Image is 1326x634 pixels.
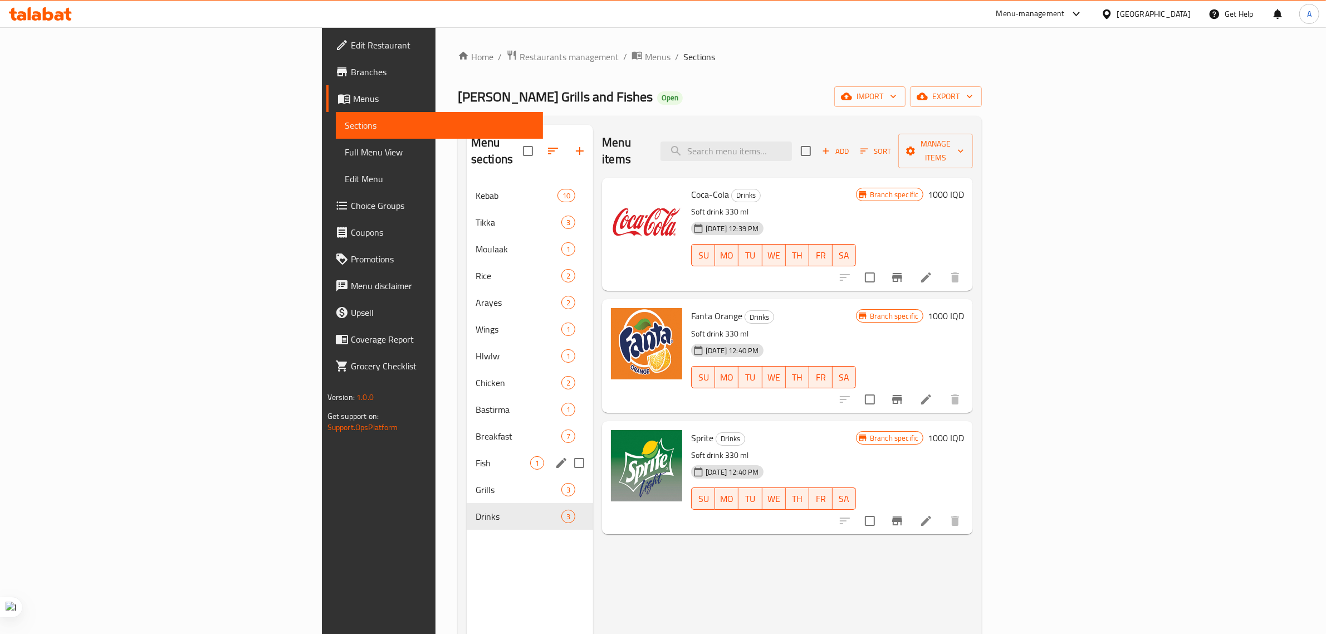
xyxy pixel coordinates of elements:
span: SA [837,247,852,264]
div: Bastirma1 [467,396,593,423]
span: 1 [562,404,575,415]
button: SA [833,366,856,388]
button: Manage items [898,134,973,168]
div: Menu-management [996,7,1065,21]
span: WE [767,491,781,507]
button: Branch-specific-item [884,508,911,534]
span: Grocery Checklist [351,359,535,373]
span: TH [790,491,805,507]
span: Grills [476,483,561,496]
button: WE [762,244,786,266]
div: Fish1edit [467,450,593,476]
span: 2 [562,298,575,308]
div: Moulaak1 [467,236,593,262]
button: TH [786,366,809,388]
span: Coverage Report [351,333,535,346]
span: Manage items [907,137,964,165]
div: items [561,242,575,256]
button: TH [786,244,809,266]
input: search [660,142,792,161]
div: Kebab10 [467,182,593,209]
a: Sections [336,112,544,139]
div: items [561,349,575,363]
img: Fanta Orange [611,308,682,379]
li: / [623,50,627,64]
button: WE [762,366,786,388]
span: import [843,90,897,104]
span: Version: [327,390,355,404]
div: [GEOGRAPHIC_DATA] [1117,8,1191,20]
button: SA [833,244,856,266]
span: Kebab [476,189,557,202]
span: Rice [476,269,561,282]
a: Menu disclaimer [326,272,544,299]
button: MO [715,487,738,510]
button: Branch-specific-item [884,386,911,413]
span: Branch specific [865,433,923,443]
span: 3 [562,511,575,522]
button: SU [691,366,715,388]
div: Wings1 [467,316,593,343]
button: TH [786,487,809,510]
button: edit [553,455,570,471]
span: Sections [345,119,535,132]
span: 1 [562,324,575,335]
span: Select to update [858,266,882,289]
span: Edit Menu [345,172,535,186]
a: Edit Menu [336,165,544,192]
button: Add section [566,138,593,164]
div: items [561,430,575,443]
span: Choice Groups [351,199,535,212]
button: delete [942,264,968,291]
span: Hlwlw [476,349,561,363]
div: Tikka3 [467,209,593,236]
nav: breadcrumb [458,50,982,64]
div: Drinks [745,310,774,324]
span: 2 [562,271,575,281]
span: Add item [818,143,853,160]
button: TU [738,366,762,388]
span: TH [790,247,805,264]
button: delete [942,386,968,413]
a: Edit menu item [919,271,933,284]
span: TU [743,247,757,264]
span: Select section [794,139,818,163]
div: Breakfast7 [467,423,593,450]
nav: Menu sections [467,178,593,534]
span: FR [814,491,828,507]
span: Tikka [476,216,561,229]
span: WE [767,369,781,386]
div: Drinks [731,189,761,202]
span: Sort items [853,143,898,160]
a: Restaurants management [506,50,619,64]
span: Chicken [476,376,561,389]
span: WE [767,247,781,264]
span: 3 [562,485,575,495]
button: Branch-specific-item [884,264,911,291]
button: export [910,86,982,107]
span: 1 [562,244,575,255]
span: 1 [562,351,575,362]
a: Upsell [326,299,544,326]
span: Branches [351,65,535,79]
span: SU [696,491,711,507]
button: Sort [858,143,894,160]
span: Menu disclaimer [351,279,535,292]
span: Menus [353,92,535,105]
span: Get support on: [327,409,379,423]
div: Drinks [716,432,745,446]
span: SA [837,369,852,386]
span: [DATE] 12:39 PM [701,223,763,234]
span: Drinks [716,432,745,445]
span: Promotions [351,252,535,266]
span: Full Menu View [345,145,535,159]
span: 1.0.0 [356,390,374,404]
button: TU [738,487,762,510]
img: Coca-Cola [611,187,682,258]
div: items [561,376,575,389]
div: items [561,510,575,523]
span: Arayes [476,296,561,309]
